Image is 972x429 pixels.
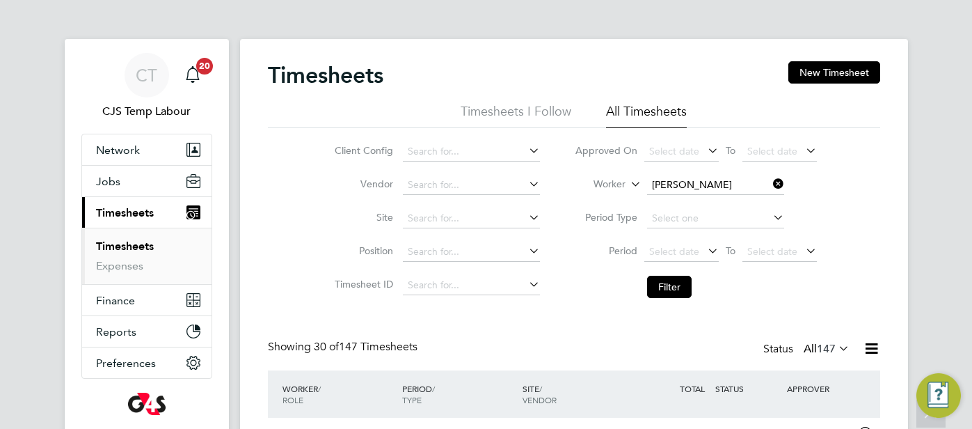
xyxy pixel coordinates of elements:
[763,340,852,359] div: Status
[563,178,626,192] label: Worker
[402,394,422,405] span: TYPE
[817,342,836,356] span: 147
[96,357,156,370] span: Preferences
[649,145,699,157] span: Select date
[330,211,393,224] label: Site
[647,276,692,298] button: Filter
[330,278,393,290] label: Timesheet ID
[399,376,519,412] div: PERIOD
[722,242,740,260] span: To
[179,53,207,97] a: 20
[606,103,687,128] li: All Timesheets
[788,61,880,84] button: New Timesheet
[432,383,435,394] span: /
[330,244,393,257] label: Position
[403,142,540,162] input: Search for...
[282,394,303,405] span: ROLE
[82,197,212,228] button: Timesheets
[279,376,399,412] div: WORKER
[268,61,383,89] h2: Timesheets
[81,53,212,120] a: CTCJS Temp Labour
[81,103,212,120] span: CJS Temp Labour
[82,348,212,378] button: Preferences
[916,373,961,418] button: Engage Resource Center
[722,141,740,159] span: To
[575,244,637,257] label: Period
[82,166,212,196] button: Jobs
[196,58,213,75] span: 20
[82,316,212,347] button: Reports
[523,394,557,405] span: VENDOR
[96,175,120,188] span: Jobs
[461,103,571,128] li: Timesheets I Follow
[96,143,140,157] span: Network
[575,211,637,224] label: Period Type
[330,144,393,157] label: Client Config
[403,242,540,262] input: Search for...
[647,209,784,228] input: Select one
[712,376,784,401] div: STATUS
[804,342,850,356] label: All
[82,228,212,284] div: Timesheets
[96,294,135,307] span: Finance
[680,383,705,394] span: TOTAL
[128,393,166,415] img: g4s-logo-retina.png
[81,393,212,415] a: Go to home page
[403,175,540,195] input: Search for...
[136,66,157,84] span: CT
[647,175,784,195] input: Search for...
[783,376,856,401] div: APPROVER
[747,245,797,258] span: Select date
[649,245,699,258] span: Select date
[403,276,540,295] input: Search for...
[575,144,637,157] label: Approved On
[82,134,212,165] button: Network
[268,340,420,354] div: Showing
[96,325,136,338] span: Reports
[318,383,321,394] span: /
[519,376,639,412] div: SITE
[330,178,393,190] label: Vendor
[96,206,154,219] span: Timesheets
[96,240,154,253] a: Timesheets
[314,340,417,354] span: 147 Timesheets
[314,340,339,354] span: 30 of
[539,383,542,394] span: /
[82,285,212,315] button: Finance
[96,259,143,272] a: Expenses
[403,209,540,228] input: Search for...
[747,145,797,157] span: Select date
